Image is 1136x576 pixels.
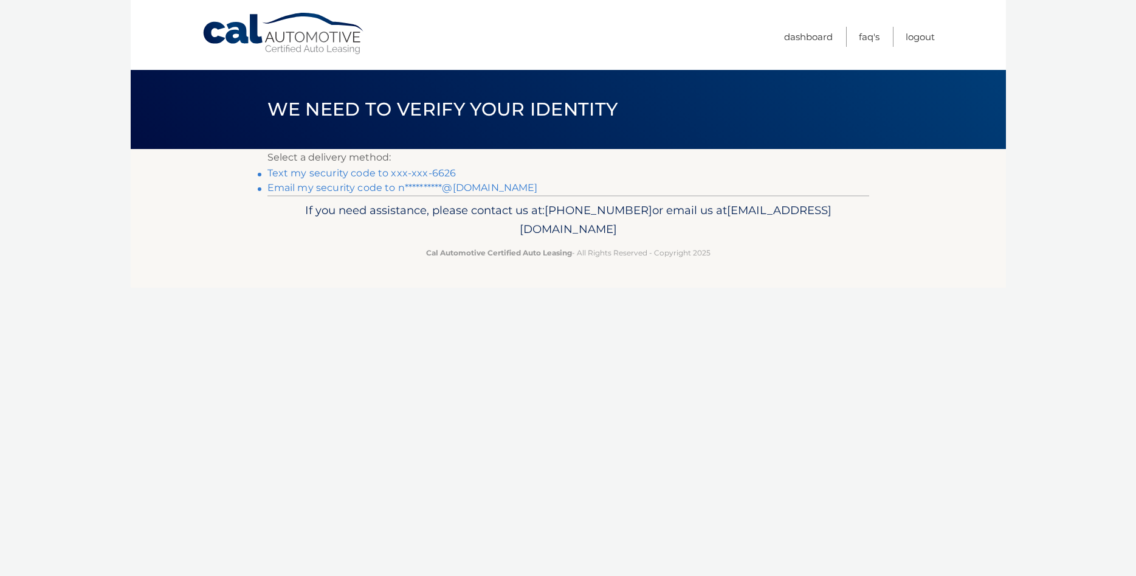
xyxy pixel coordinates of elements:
a: Dashboard [784,27,833,47]
p: If you need assistance, please contact us at: or email us at [275,201,861,240]
a: Logout [906,27,935,47]
p: Select a delivery method: [267,149,869,166]
span: We need to verify your identity [267,98,618,120]
p: - All Rights Reserved - Copyright 2025 [275,246,861,259]
a: Text my security code to xxx-xxx-6626 [267,167,456,179]
a: FAQ's [859,27,880,47]
span: [PHONE_NUMBER] [545,203,652,217]
a: Cal Automotive [202,12,366,55]
strong: Cal Automotive Certified Auto Leasing [426,248,572,257]
a: Email my security code to n**********@[DOMAIN_NAME] [267,182,538,193]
